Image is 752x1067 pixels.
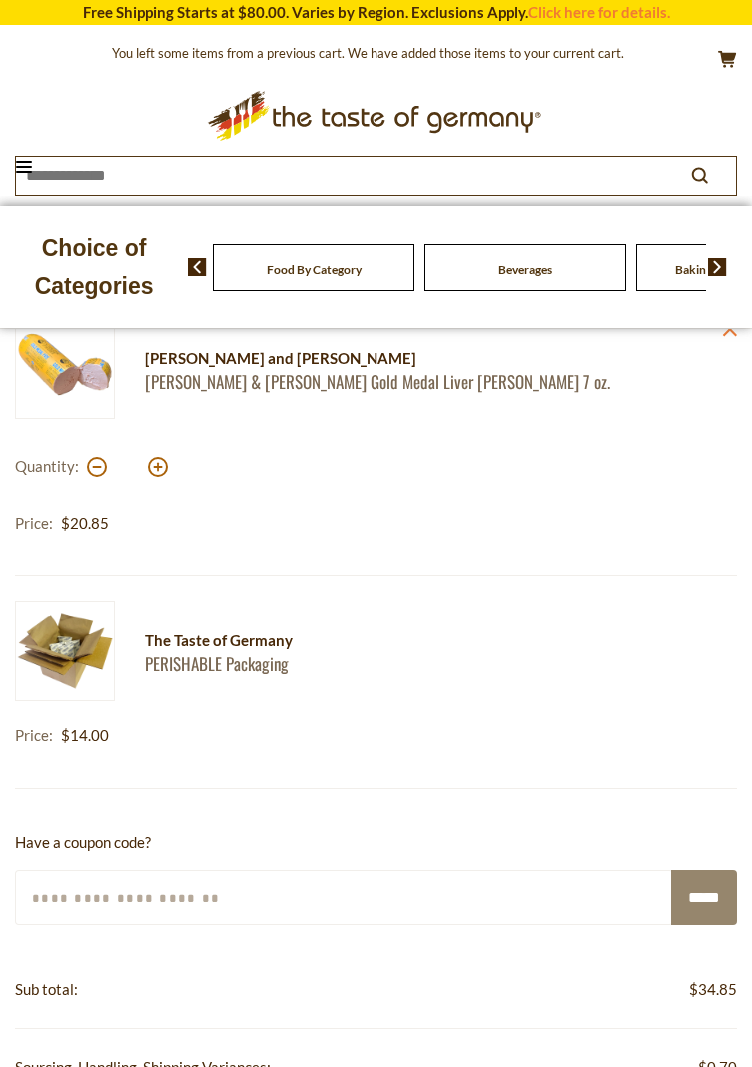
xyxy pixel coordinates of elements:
img: PERISHABLE Packaging [15,601,115,701]
img: Schaller & Weber Gold Medal Liver Pate 7 oz. [15,319,115,419]
span: Quantity: [15,457,79,475]
a: Food By Category [267,262,362,277]
a: [PERSON_NAME] & [PERSON_NAME] Gold Medal Liver [PERSON_NAME] 7 oz. [145,371,717,392]
span: $34.85 [689,977,737,1002]
p: Have a coupon code? [15,830,737,855]
div: [PERSON_NAME] and [PERSON_NAME] [145,346,717,371]
span: Price: [15,726,53,744]
img: next arrow [708,258,727,276]
a: Beverages [498,262,552,277]
span: $14.00 [61,726,109,744]
a: PERISHABLE Packaging [145,653,717,674]
span: Sub total: [15,980,78,998]
div: The Taste of Germany [145,628,717,653]
img: previous arrow [188,258,207,276]
span: $20.85 [61,514,109,532]
a: Click here for details. [528,3,670,21]
span: Price: [15,514,53,532]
